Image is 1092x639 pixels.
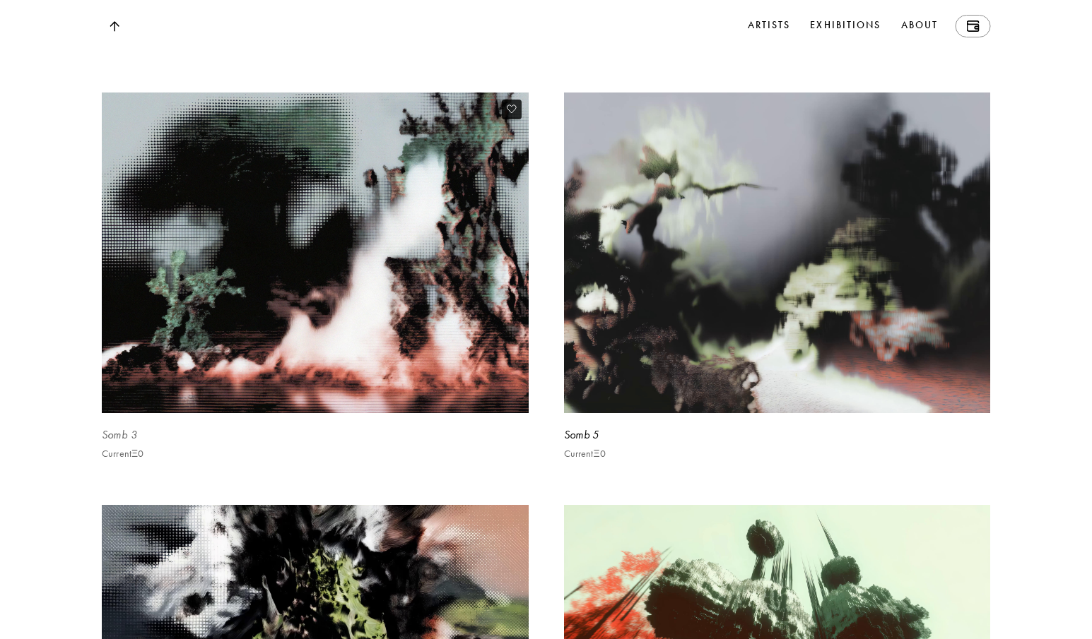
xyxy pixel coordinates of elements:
img: Wallet icon [966,20,979,32]
a: Exhibitions [807,15,883,37]
img: Top [109,21,119,32]
p: Current Ξ 0 [564,448,606,460]
a: Somb 3CurrentΞ0 [102,92,529,506]
p: Current Ξ 0 [102,36,143,47]
p: Current Ξ 0 [102,448,143,460]
div: Somb 3 [102,427,529,443]
div: Somb 5 [564,427,991,443]
div: Mbos 4 [102,15,990,30]
a: Somb 5CurrentΞ0 [564,92,991,506]
a: Artists [745,15,794,37]
a: About [898,15,941,37]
